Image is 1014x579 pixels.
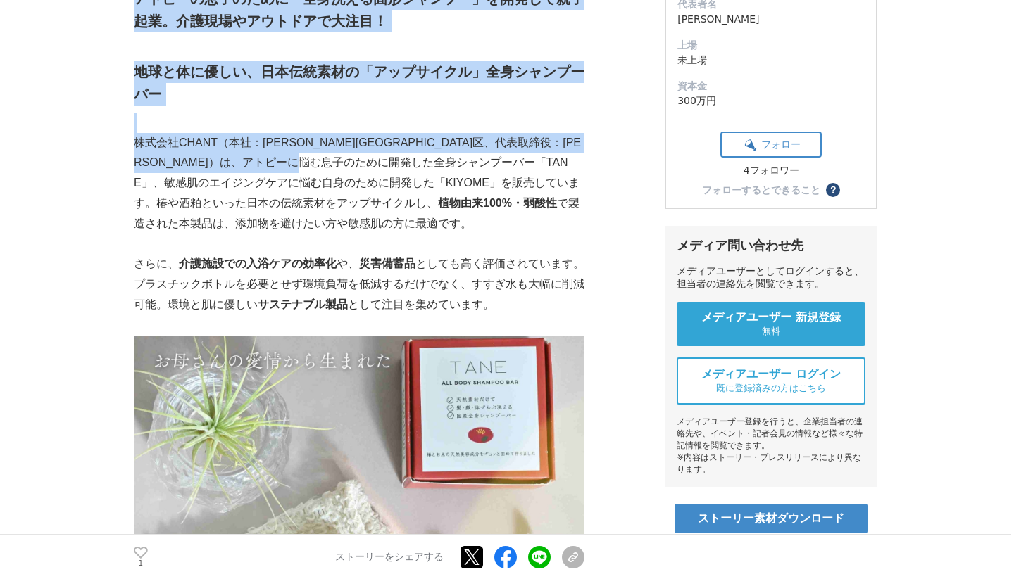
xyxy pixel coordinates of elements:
[828,185,838,195] span: ？
[134,64,584,102] strong: 地球と体に優しい、日本伝統素材の「アップサイクル」全身シャンプーバー
[677,12,865,27] dd: [PERSON_NAME]
[720,132,822,158] button: フォロー
[701,310,841,325] span: メディアユーザー 新規登録
[677,38,865,53] dt: 上場
[762,325,780,338] span: 無料
[826,183,840,197] button: ？
[134,254,584,314] p: さらに、 や、 としても高く評価されています。プラスチックボトルを必要とせず環境負荷を低減するだけでなく、すすぎ水も大幅に削減可能。環境と肌に優しい として注目を集めています。
[702,185,820,195] div: フォローするとできること
[438,197,557,209] strong: 植物由来100%・弱酸性
[677,79,865,94] dt: 資本金
[134,133,584,234] p: 株式会社CHANT（本社：[PERSON_NAME][GEOGRAPHIC_DATA]区、代表取締役：[PERSON_NAME]）は、アトピーに悩む息子のために開発した全身シャンプーバー「TAN...
[677,302,865,346] a: メディアユーザー 新規登録 無料
[179,257,337,269] strong: 介護施設での入浴ケアの効率化
[720,165,822,177] div: 4フォロワー
[677,94,865,108] dd: 300万円
[716,382,826,395] span: 既に登録済みの方はこちら
[359,257,415,269] strong: 災害備蓄品
[701,367,841,382] span: メディアユーザー ログイン
[675,504,868,533] a: ストーリー素材ダウンロード
[134,560,148,567] p: 1
[677,416,865,476] div: メディアユーザー登録を行うと、企業担当者の連絡先や、イベント・記者会見の情報など様々な特記情報を閲覧できます。 ※内容はストーリー・プレスリリースにより異なります。
[677,265,865,291] div: メディアユーザーとしてログインすると、担当者の連絡先を閲覧できます。
[335,551,444,564] p: ストーリーをシェアする
[677,53,865,68] dd: 未上場
[677,357,865,405] a: メディアユーザー ログイン 既に登録済みの方はこちら
[677,237,865,254] div: メディア問い合わせ先
[258,298,348,310] strong: サステナブル製品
